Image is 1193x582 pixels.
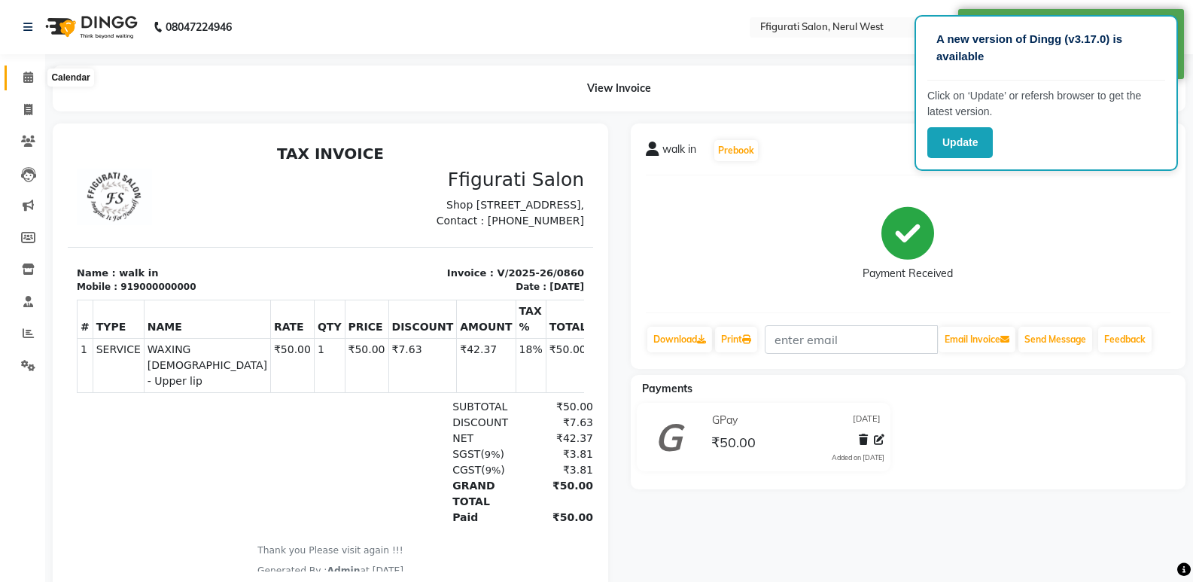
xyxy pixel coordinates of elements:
p: Name : walk in [9,127,254,142]
td: ₹7.63 [321,200,389,254]
span: SGST [385,309,412,321]
td: ₹50.00 [277,200,321,254]
td: 1 [246,200,277,254]
td: 1 [10,200,26,254]
span: walk in [662,142,696,163]
th: TAX % [448,162,478,200]
div: ( ) [376,324,450,340]
div: Mobile : [9,142,50,155]
div: 919000000000 [53,142,128,155]
th: DISCOUNT [321,162,389,200]
p: Shop [STREET_ADDRESS], [272,59,516,75]
button: Prebook [714,140,758,161]
div: Generated By : at [DATE] [9,425,516,439]
span: GPay [712,413,738,428]
span: CGST [385,325,413,337]
p: Click on ‘Update’ or refersh browser to get the latest version. [927,88,1165,120]
div: GRAND TOTAL [376,340,450,371]
span: Payments [642,382,692,395]
p: Thank you Please visit again !!! [9,405,516,419]
div: ₹7.63 [451,276,525,292]
th: # [10,162,26,200]
div: NET [376,292,450,308]
button: Update [927,127,993,158]
button: Email Invoice [939,327,1015,352]
div: Date : [448,142,479,155]
span: Admin [259,427,292,437]
span: WAXING [DEMOGRAPHIC_DATA] - Upper lip [80,203,199,251]
p: Contact : [PHONE_NUMBER] [272,75,516,90]
input: enter email [765,325,938,354]
div: ₹50.00 [451,371,525,387]
div: Payment Received [863,266,953,282]
h3: Ffigurati Salon [272,30,516,53]
div: ₹42.37 [451,292,525,308]
a: Download [647,327,712,352]
th: AMOUNT [389,162,448,200]
span: 9% [418,326,434,337]
span: [DATE] [853,413,881,428]
div: ₹50.00 [451,340,525,371]
td: ₹50.00 [202,200,246,254]
div: View Invoice [53,66,1185,111]
td: ₹42.37 [389,200,448,254]
th: PRICE [277,162,321,200]
div: [DATE] [482,142,516,155]
span: ₹50.00 [711,434,756,455]
th: RATE [202,162,246,200]
th: TYPE [25,162,76,200]
th: QTY [246,162,277,200]
h2: TAX INVOICE [9,6,516,24]
th: NAME [76,162,202,200]
th: TOTAL [478,162,522,200]
td: 18% [448,200,478,254]
button: Send Message [1018,327,1092,352]
div: SUBTOTAL [376,261,450,276]
div: DISCOUNT [376,276,450,292]
div: Paid [376,371,450,387]
div: ₹3.81 [451,324,525,340]
td: SERVICE [25,200,76,254]
a: Print [715,327,757,352]
div: ₹50.00 [451,261,525,276]
p: A new version of Dingg (v3.17.0) is available [936,31,1156,65]
b: 08047224946 [166,6,232,48]
a: Feedback [1098,327,1152,352]
div: Calendar [47,69,93,87]
img: logo [38,6,142,48]
div: ( ) [376,308,450,324]
td: ₹50.00 [478,200,522,254]
div: ₹3.81 [451,308,525,324]
span: 9% [417,310,433,321]
div: Added on [DATE] [832,452,884,463]
p: Invoice : V/2025-26/0860 [272,127,516,142]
